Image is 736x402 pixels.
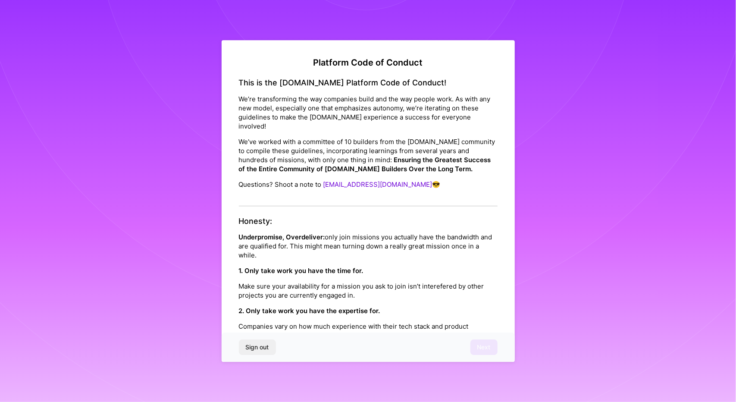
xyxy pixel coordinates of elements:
h2: Platform Code of Conduct [239,57,498,68]
p: only join missions you actually have the bandwidth and are qualified for. This might mean turning... [239,232,498,260]
strong: 2. Only take work you have the expertise for. [239,307,380,315]
p: We’re transforming the way companies build and the way people work. As with any new model, especi... [239,94,498,131]
p: We’ve worked with a committee of 10 builders from the [DOMAIN_NAME] community to compile these gu... [239,137,498,173]
strong: Ensuring the Greatest Success of the Entire Community of [DOMAIN_NAME] Builders Over the Long Term. [239,156,491,173]
strong: 1. Only take work you have the time for. [239,267,363,275]
p: Questions? Shoot a note to 😎 [239,180,498,189]
button: Sign out [239,339,276,355]
h4: Honesty: [239,217,498,226]
h4: This is the [DOMAIN_NAME] Platform Code of Conduct! [239,78,498,88]
p: Make sure your availability for a mission you ask to join isn’t interefered by other projects you... [239,282,498,300]
span: Sign out [246,343,269,352]
p: Companies vary on how much experience with their tech stack and product requirements they’ll expe... [239,322,498,349]
a: [EMAIL_ADDRESS][DOMAIN_NAME] [323,180,432,188]
strong: Underpromise, Overdeliver: [239,233,325,241]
